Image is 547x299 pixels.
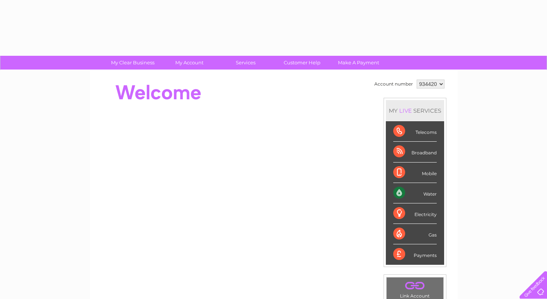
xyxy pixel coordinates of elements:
div: Gas [393,224,437,244]
div: LIVE [398,107,413,114]
td: Account number [372,78,415,90]
a: My Account [159,56,220,70]
div: Electricity [393,203,437,224]
div: MY SERVICES [386,100,444,121]
a: Services [215,56,276,70]
a: . [388,279,442,292]
div: Telecoms [393,121,437,142]
div: Broadband [393,142,437,162]
a: Customer Help [271,56,333,70]
a: Make A Payment [328,56,389,70]
div: Water [393,183,437,203]
div: Mobile [393,163,437,183]
a: My Clear Business [102,56,163,70]
div: Payments [393,244,437,264]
